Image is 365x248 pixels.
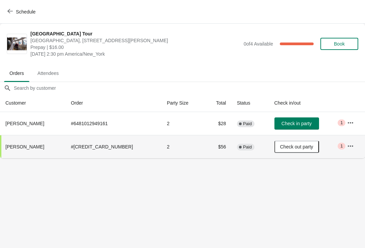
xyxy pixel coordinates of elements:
span: 1 [340,120,343,126]
span: [DATE] 2:30 pm America/New_York [30,51,240,57]
th: Status [232,94,269,112]
button: Check out party [274,141,319,153]
span: Attendees [32,67,64,79]
td: # 6481012949161 [66,112,162,135]
th: Check in/out [269,94,342,112]
span: Orders [4,67,29,79]
td: # [CREDIT_CARD_NUMBER] [66,135,162,158]
span: Schedule [16,9,35,15]
span: [PERSON_NAME] [5,121,44,126]
span: Paid [243,144,252,150]
span: Book [334,41,345,47]
span: [GEOGRAPHIC_DATA], [STREET_ADDRESS][PERSON_NAME] [30,37,240,44]
span: Paid [243,121,252,127]
span: [GEOGRAPHIC_DATA] Tour [30,30,240,37]
button: Book [320,38,358,50]
span: 0 of 4 Available [244,41,273,47]
td: $28 [204,112,232,135]
button: Check in party [274,117,319,130]
th: Total [204,94,232,112]
td: 2 [162,135,204,158]
span: [PERSON_NAME] [5,144,44,149]
span: Check out party [280,144,313,149]
span: 1 [340,143,343,149]
span: Prepay | $16.00 [30,44,240,51]
button: Schedule [3,6,41,18]
th: Party Size [162,94,204,112]
input: Search by customer [14,82,365,94]
span: Check in party [282,121,312,126]
img: City Hall Tower Tour [7,37,27,51]
td: 2 [162,112,204,135]
th: Order [66,94,162,112]
td: $56 [204,135,232,158]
